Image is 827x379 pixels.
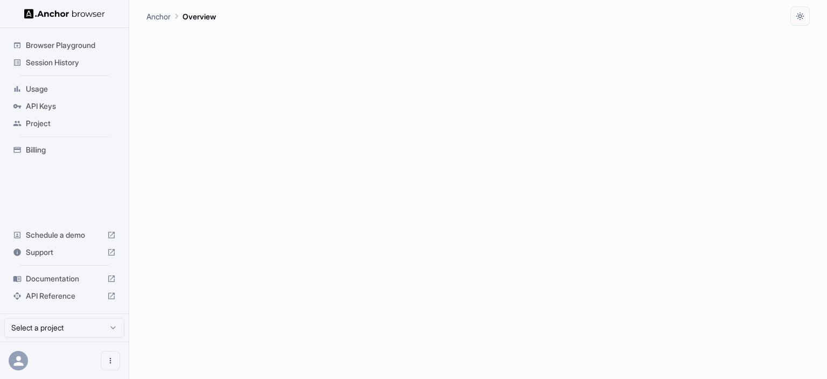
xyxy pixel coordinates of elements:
[9,287,120,305] div: API Reference
[26,101,116,112] span: API Keys
[9,141,120,159] div: Billing
[26,230,103,240] span: Schedule a demo
[9,54,120,71] div: Session History
[26,118,116,129] span: Project
[9,37,120,54] div: Browser Playground
[26,144,116,155] span: Billing
[146,11,171,22] p: Anchor
[9,226,120,244] div: Schedule a demo
[101,351,120,370] button: Open menu
[26,40,116,51] span: Browser Playground
[9,270,120,287] div: Documentation
[9,98,120,115] div: API Keys
[26,291,103,301] span: API Reference
[9,115,120,132] div: Project
[9,244,120,261] div: Support
[183,11,216,22] p: Overview
[146,10,216,22] nav: breadcrumb
[26,273,103,284] span: Documentation
[24,9,105,19] img: Anchor Logo
[9,80,120,98] div: Usage
[26,57,116,68] span: Session History
[26,84,116,94] span: Usage
[26,247,103,258] span: Support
